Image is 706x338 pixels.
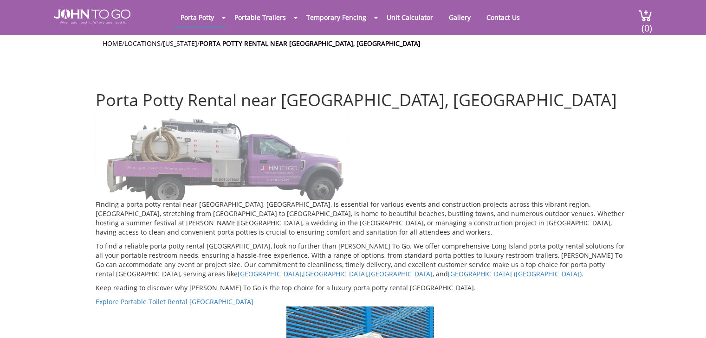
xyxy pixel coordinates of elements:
[638,9,652,22] img: cart a
[380,8,440,26] a: Unit Calculator
[124,39,161,48] a: Locations
[96,66,625,109] h1: Porta Potty Rental near [GEOGRAPHIC_DATA], [GEOGRAPHIC_DATA]
[641,14,652,34] span: (0)
[174,8,221,26] a: Porta Potty
[238,269,302,278] a: [GEOGRAPHIC_DATA]
[369,269,433,278] a: [GEOGRAPHIC_DATA]
[96,242,625,279] p: To find a reliable porta potty rental [GEOGRAPHIC_DATA], look no further than [PERSON_NAME] To Go...
[96,114,346,200] img: Truck
[96,200,625,237] p: Finding a porta potty rental near [GEOGRAPHIC_DATA], [GEOGRAPHIC_DATA], is essential for various ...
[103,39,632,48] ul: / / /
[103,39,122,48] a: Home
[200,39,421,48] a: Porta Potty Rental near [GEOGRAPHIC_DATA], [GEOGRAPHIC_DATA]
[227,8,293,26] a: Portable Trailers
[303,269,367,278] a: [GEOGRAPHIC_DATA]
[96,283,625,293] p: Keep reading to discover why [PERSON_NAME] To Go is the top choice for a luxury porta potty renta...
[448,269,582,278] a: [GEOGRAPHIC_DATA] ([GEOGRAPHIC_DATA])
[96,297,253,306] a: Explore Portable Toilet Rental [GEOGRAPHIC_DATA]
[163,39,197,48] a: [US_STATE]
[54,9,130,24] img: JOHN to go
[442,8,478,26] a: Gallery
[479,8,527,26] a: Contact Us
[299,8,373,26] a: Temporary Fencing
